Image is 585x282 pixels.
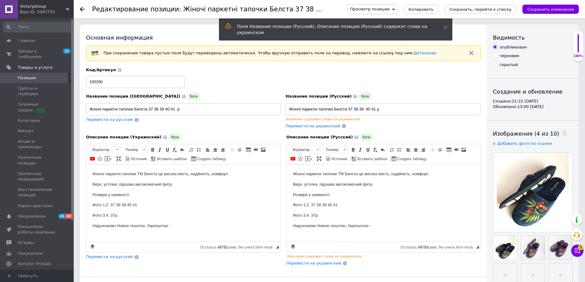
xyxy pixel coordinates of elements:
div: Создано: 21:22 [DATE] [493,99,573,104]
a: По правому краю [420,146,427,153]
div: Название содержит слова на украинском [286,117,481,122]
a: Вставить шаблон [351,155,388,162]
span: Название позиции ([GEOGRAPHIC_DATA]) [86,94,180,99]
span: Перевести на русский [86,117,133,122]
a: Размер [323,146,348,153]
span: Вставить шаблон [357,156,387,162]
a: Вставить сообщение [104,155,113,162]
a: Увеличить отступ [436,146,443,153]
a: По левому краю [405,146,412,153]
span: Перевести на украинский [286,124,340,128]
a: Изображение [460,146,467,153]
a: Создать таблицу [391,155,427,162]
a: Полужирный (Ctrl+B) [149,146,156,153]
a: Вставить/Редактировать ссылку (Ctrl+L) [252,146,259,153]
a: Таблица [446,146,452,153]
span: VictoryGroup [20,4,66,9]
a: Подчеркнутый (Ctrl+U) [365,146,371,153]
a: Развернуть [316,155,322,162]
a: Вставить / удалить нумерованный список [388,146,395,153]
span: Название позиции (Русский) [286,94,352,99]
a: Убрать форматирование [171,146,178,153]
img: :flag-ua: [91,49,99,57]
span: Источник [331,156,347,162]
span: 49781 [217,245,228,249]
input: Поиск [3,21,72,33]
div: черновик [500,53,519,59]
div: Изображения (4 из 10) [493,130,573,137]
span: Перевести на русский [86,254,133,259]
span: Показатели работы компании [18,224,57,235]
div: Подсчет символов [200,244,276,249]
a: Увеличить отступ [236,146,243,153]
a: Вставить сообщение [304,155,313,162]
a: Детальнее [414,51,436,55]
a: Размер [122,146,147,153]
input: Например, H&M женское платье зеленое 38 размер вечернее макси с блестками [86,103,281,115]
h1: Редактирование позиции: Жіночі паркетні тапочки Белста 37 38 39 40 41 р [92,6,351,13]
div: скрытый [500,62,518,68]
a: Отменить (Ctrl+Z) [379,146,386,153]
a: Источник [124,155,148,162]
span: 11 [63,48,71,54]
iframe: Визуальный текстовый редактор, 45AE01AA-C655-44F4-9827-E45130B99C5D [287,165,481,241]
span: Перетащите для изменения размера [276,245,279,249]
a: Сделать резервную копию сейчас [290,243,296,250]
span: Каталог ProSale [18,261,51,267]
span: Удаленные модерацией [18,171,57,182]
a: По центру [212,146,219,153]
a: Источник [325,155,348,162]
i: Сохранить изменения [527,7,574,12]
div: Создание и обновление [493,88,573,95]
a: Вставить / удалить маркированный список [195,146,202,153]
a: Форматирование [289,146,321,153]
span: Покупатели [18,251,43,256]
span: Создать таблицу [196,156,226,162]
span: Добавить фото по ссылке [497,141,552,146]
span: Удаленные позиции [18,155,57,166]
a: По левому краю [205,146,211,153]
span: Отзывы [18,240,34,245]
button: Копировать [404,5,439,14]
a: Отменить (Ctrl+Z) [179,146,185,153]
a: Таблица [245,146,252,153]
a: Сделать резервную копию сейчас [89,243,96,250]
span: Сезонные скидки [18,102,57,113]
a: По центру [412,146,419,153]
span: Позиции [18,75,36,81]
a: Изображение [260,146,267,153]
div: Описание содержит слова на украинском [287,254,481,259]
a: По правому краю [219,146,226,153]
a: Вставить шаблон [150,155,188,162]
span: Характеристики [18,203,53,209]
span: Перевести на украинский [287,261,341,265]
span: 41 [58,214,65,219]
span: Создать таблицу [396,156,426,162]
span: 60 [65,214,72,219]
a: Курсив (Ctrl+I) [357,146,364,153]
span: Форматирование [89,146,114,153]
span: Импорт [18,128,34,134]
span: New [169,133,181,141]
span: Источник [130,156,147,162]
span: Главная [18,38,35,44]
div: Видимость [493,34,573,41]
span: Восстановление позиций [18,187,57,198]
a: Форматирование [89,146,120,153]
div: Поля Название позиции (Русский), Описание позиции (Русский) содержат слова на украинском [237,23,428,36]
a: Добавить видео с YouTube [290,155,296,162]
a: Вставить / удалить нумерованный список [188,146,195,153]
span: Вставить шаблон [156,156,187,162]
div: 100% Качество заполнения [573,31,583,62]
a: Полужирный (Ctrl+B) [350,146,357,153]
a: Добавить видео с YouTube [89,155,96,162]
a: Создать таблицу [190,155,227,162]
